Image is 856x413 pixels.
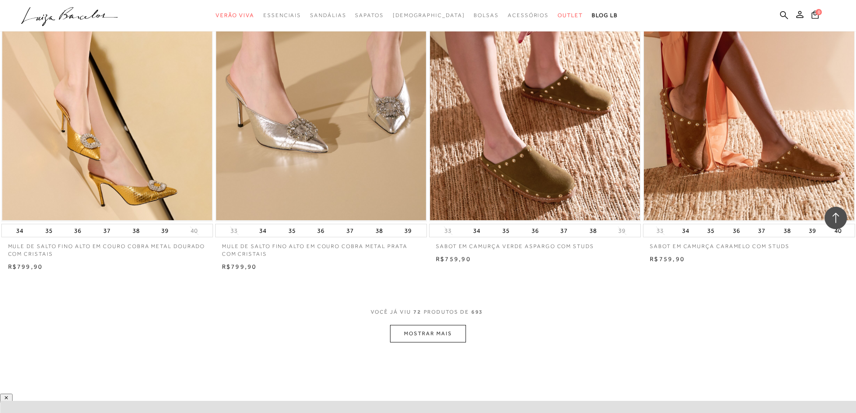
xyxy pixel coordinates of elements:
button: 36 [529,224,541,237]
span: Outlet [558,12,583,18]
a: noSubCategoriesText [263,7,301,24]
button: 37 [344,224,356,237]
span: Acessórios [508,12,549,18]
button: MOSTRAR MAIS [390,325,466,342]
button: 40 [832,224,844,237]
span: BLOG LB [592,12,618,18]
button: 38 [781,224,794,237]
a: noSubCategoriesText [393,7,465,24]
span: R$759,90 [650,255,685,262]
span: Bolsas [474,12,499,18]
span: Sandálias [310,12,346,18]
button: 37 [755,224,768,237]
button: 40 [188,226,200,235]
button: 39 [616,226,628,235]
button: 35 [286,224,298,237]
button: 36 [315,224,327,237]
button: 34 [470,224,483,237]
a: noSubCategoriesText [508,7,549,24]
button: 34 [257,224,269,237]
button: 37 [558,224,570,237]
a: MULE DE SALTO FINO ALTO EM COURO COBRA METAL DOURADO COM CRISTAIS [1,237,213,258]
a: noSubCategoriesText [310,7,346,24]
button: 33 [228,226,240,235]
button: 39 [159,224,171,237]
button: 34 [13,224,26,237]
button: 38 [587,224,599,237]
span: 0 [816,9,822,15]
button: 35 [705,224,717,237]
span: Essenciais [263,12,301,18]
span: VOCê JÁ VIU [371,308,411,316]
a: BLOG LB [592,7,618,24]
button: 35 [43,224,55,237]
button: 39 [806,224,819,237]
span: 72 [413,308,421,325]
span: R$799,90 [8,263,43,270]
span: R$759,90 [436,255,471,262]
button: 36 [730,224,743,237]
button: 39 [402,224,414,237]
a: noSubCategoriesText [355,7,383,24]
span: [DEMOGRAPHIC_DATA] [393,12,465,18]
a: noSubCategoriesText [474,7,499,24]
button: 0 [809,10,821,22]
a: SABOT EM CAMURÇA VERDE ASPARGO COM STUDS [429,237,641,250]
span: R$799,90 [222,263,257,270]
button: 38 [373,224,386,237]
a: SABOT EM CAMURÇA CARAMELO COM STUDS [643,237,855,250]
button: 33 [442,226,454,235]
button: 35 [500,224,512,237]
button: 36 [71,224,84,237]
button: 38 [130,224,142,237]
a: MULE DE SALTO FINO ALTO EM COURO COBRA METAL PRATA COM CRISTAIS [215,237,427,258]
a: noSubCategoriesText [216,7,254,24]
span: Verão Viva [216,12,254,18]
button: 33 [654,226,666,235]
span: PRODUTOS DE [424,308,469,316]
button: 37 [101,224,113,237]
span: Sapatos [355,12,383,18]
button: 34 [679,224,692,237]
span: 693 [471,308,483,325]
a: noSubCategoriesText [558,7,583,24]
